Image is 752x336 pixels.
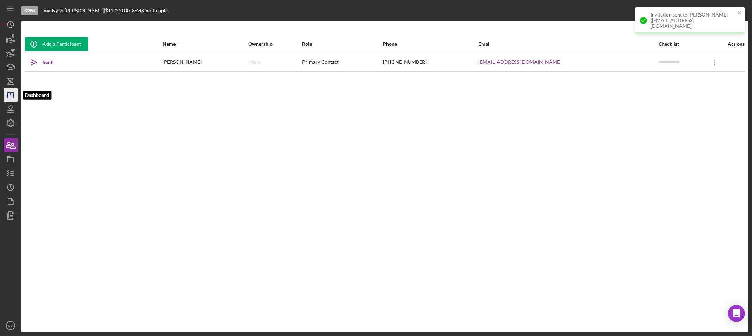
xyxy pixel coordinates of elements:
[249,41,302,47] div: Ownership
[479,59,562,65] a: [EMAIL_ADDRESS][DOMAIN_NAME]
[8,324,13,328] text: LG
[650,12,735,29] div: Invitation sent to [PERSON_NAME] ([EMAIL_ADDRESS][DOMAIN_NAME])
[737,10,742,17] button: close
[302,54,382,71] div: Primary Contact
[105,8,132,13] div: $11,000.00
[163,41,248,47] div: Name
[383,54,478,71] div: [PHONE_NUMBER]
[383,41,478,47] div: Phone
[139,8,151,13] div: 48 mo
[706,41,745,47] div: Actions
[4,318,18,332] button: LG
[302,41,382,47] div: Role
[21,6,38,15] div: Open
[52,8,105,13] div: Nyah [PERSON_NAME] |
[43,37,81,51] div: Add a Participant
[659,41,705,47] div: Checklist
[163,54,248,71] div: [PERSON_NAME]
[25,55,60,69] button: Sent
[25,37,88,51] button: Add a Participant
[249,59,261,65] div: None
[479,41,658,47] div: Email
[43,55,53,69] div: Sent
[132,8,139,13] div: 8 %
[728,305,745,322] div: Open Intercom Messenger
[44,7,50,13] b: n/a
[44,8,52,13] div: |
[151,8,168,13] div: | People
